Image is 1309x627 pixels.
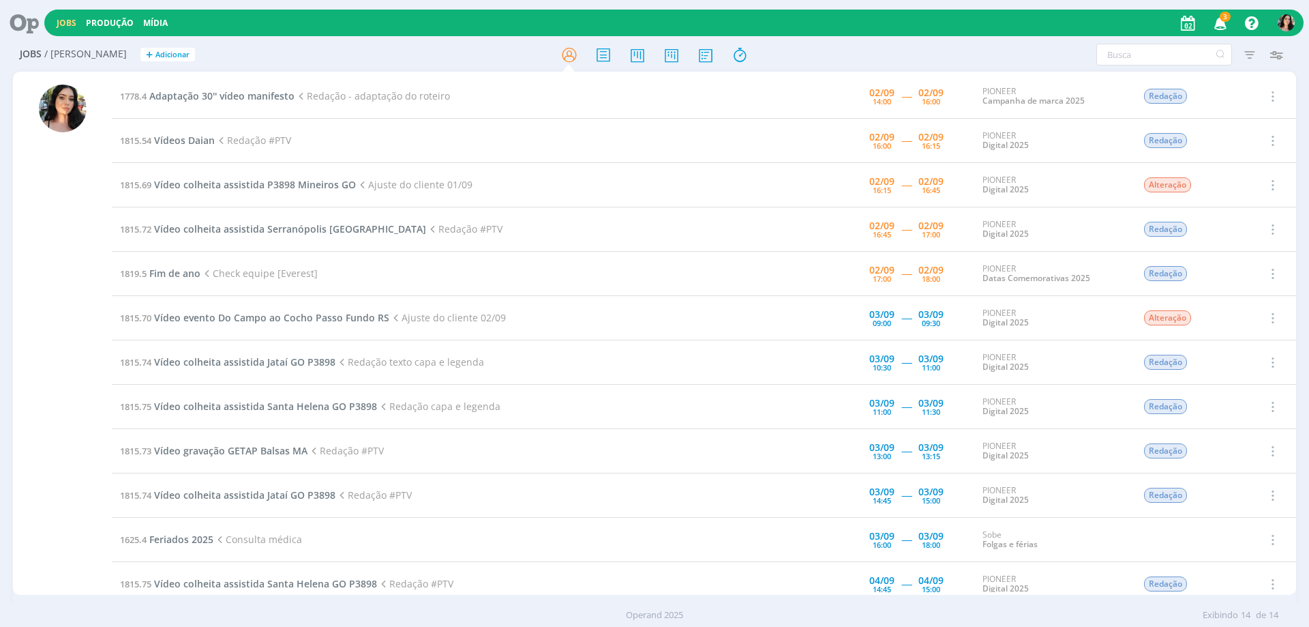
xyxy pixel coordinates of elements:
[901,267,912,280] span: -----
[120,178,356,191] a: 1815.69Vídeo colheita assistida P3898 Mineiros GO
[140,48,195,62] button: +Adicionar
[873,452,891,460] div: 13:00
[922,541,940,549] div: 18:00
[335,489,412,501] span: Redação #PTV
[154,400,377,413] span: Vídeo colheita assistida Santa Helena GO P3898
[869,132,894,142] div: 02/09
[20,48,42,60] span: Jobs
[901,577,912,590] span: -----
[155,50,190,59] span: Adicionar
[982,317,1029,328] a: Digital 2025
[120,267,200,280] a: 1819.5Fim de ano
[1205,11,1233,35] button: 3
[901,89,912,102] span: -----
[873,186,891,194] div: 16:15
[1144,577,1187,592] span: Redação
[1144,399,1187,414] span: Redação
[295,89,450,102] span: Redação - adaptação do roteiro
[982,574,1123,594] div: PIONEER
[307,444,384,457] span: Redação #PTV
[1144,89,1187,104] span: Redação
[426,222,502,235] span: Redação #PTV
[1278,14,1295,31] img: T
[918,132,944,142] div: 02/09
[869,487,894,497] div: 03/09
[335,355,484,368] span: Redação texto capa e legenda
[922,497,940,504] div: 15:00
[1144,266,1187,281] span: Redação
[120,400,377,413] a: 1815.75Vídeo colheita assistida Santa Helena GO P3898
[1203,609,1238,622] span: Exibindo
[901,355,912,368] span: -----
[120,534,147,546] span: 1625.4
[982,530,1123,550] div: Sobe
[918,531,944,541] div: 03/09
[200,267,318,280] span: Check equipe [Everest]
[149,533,213,546] span: Feriados 2025
[901,489,912,501] span: -----
[869,310,894,319] div: 03/09
[1241,609,1250,622] span: 14
[154,178,356,191] span: Vídeo colheita assistida P3898 Mineiros GO
[901,222,912,235] span: -----
[918,354,944,364] div: 03/09
[1144,310,1191,325] span: Alteração
[1256,609,1266,622] span: de
[982,184,1029,195] a: Digital 2025
[873,231,891,238] div: 16:45
[52,18,80,29] button: Jobs
[922,585,940,593] div: 15:00
[918,265,944,275] div: 02/09
[918,576,944,585] div: 04/09
[1277,11,1295,35] button: T
[918,310,944,319] div: 03/09
[44,48,127,60] span: / [PERSON_NAME]
[982,486,1123,506] div: PIONEER
[982,538,1038,550] a: Folgas e férias
[869,354,894,364] div: 03/09
[922,408,940,415] div: 11:30
[901,400,912,413] span: -----
[873,142,891,149] div: 16:00
[154,489,335,501] span: Vídeo colheita assistida Jataí GO P3898
[120,179,151,191] span: 1815.69
[120,267,147,280] span: 1819.5
[918,443,944,452] div: 03/09
[154,577,377,590] span: Vídeo colheita assistida Santa Helena GO P3898
[120,223,151,235] span: 1815.72
[982,131,1123,151] div: PIONEER
[1144,222,1187,237] span: Redação
[120,489,335,501] a: 1815.74Vídeo colheita assistida Jataí GO P3898
[39,85,87,132] img: T
[1144,488,1187,503] span: Redação
[120,90,147,102] span: 1778.4
[873,497,891,504] div: 14:45
[154,134,215,147] span: Vídeos Daian
[120,222,426,235] a: 1815.72Vídeo colheita assistida Serranópolis [GEOGRAPHIC_DATA]
[120,312,151,324] span: 1815.70
[982,95,1085,106] a: Campanha de marca 2025
[120,89,295,102] a: 1778.4Adaptação 30'' vídeo manifesto
[922,231,940,238] div: 17:00
[356,178,472,191] span: Ajuste do cliente 01/09
[901,533,912,546] span: -----
[120,578,151,590] span: 1815.75
[922,98,940,105] div: 16:00
[1096,44,1232,65] input: Busca
[1144,443,1187,458] span: Redação
[982,175,1123,195] div: PIONEER
[1144,177,1191,192] span: Alteração
[377,400,500,413] span: Redação capa e legenda
[922,364,940,371] div: 11:00
[213,533,302,546] span: Consulta médica
[982,450,1029,461] a: Digital 2025
[982,308,1123,328] div: PIONEER
[149,89,295,102] span: Adaptação 30'' vídeo manifesto
[982,220,1123,239] div: PIONEER
[869,576,894,585] div: 04/09
[873,585,891,593] div: 14:45
[873,364,891,371] div: 10:30
[869,398,894,408] div: 03/09
[1269,609,1278,622] span: 14
[82,18,138,29] button: Produção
